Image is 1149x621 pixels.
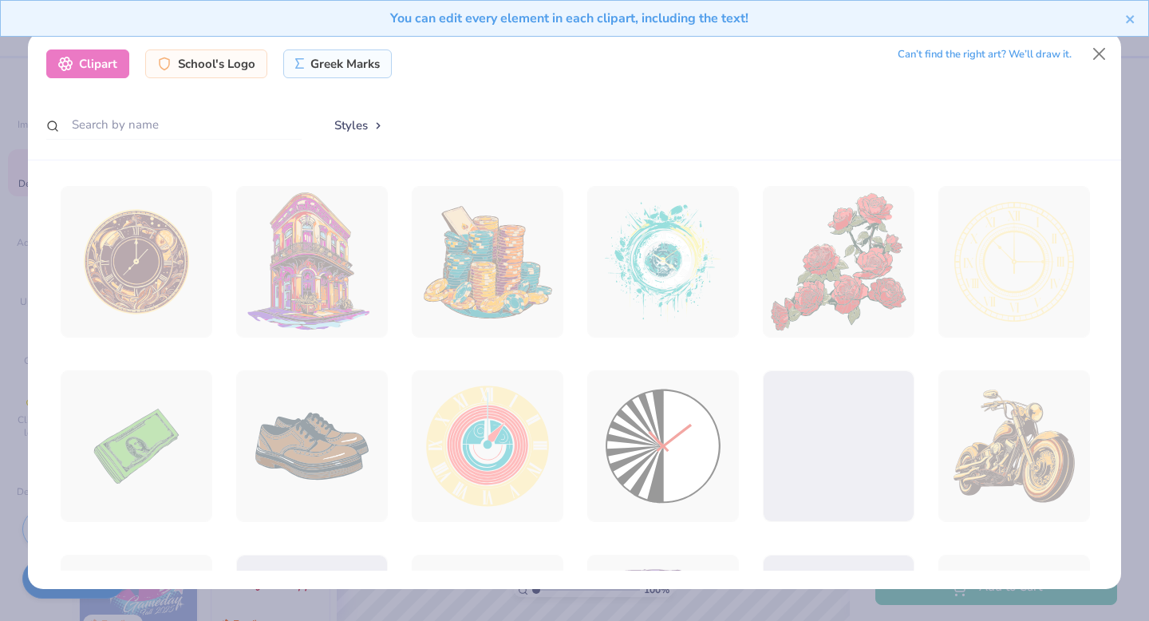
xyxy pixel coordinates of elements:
button: Close [1084,39,1115,69]
input: Search by name [46,110,302,140]
button: Styles [318,110,401,140]
button: close [1125,9,1136,28]
div: Greek Marks [283,49,393,78]
div: You can edit every element in each clipart, including the text! [13,9,1125,28]
div: Clipart [46,49,129,78]
div: Can’t find the right art? We’ll draw it. [898,41,1072,69]
div: School's Logo [145,49,267,78]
